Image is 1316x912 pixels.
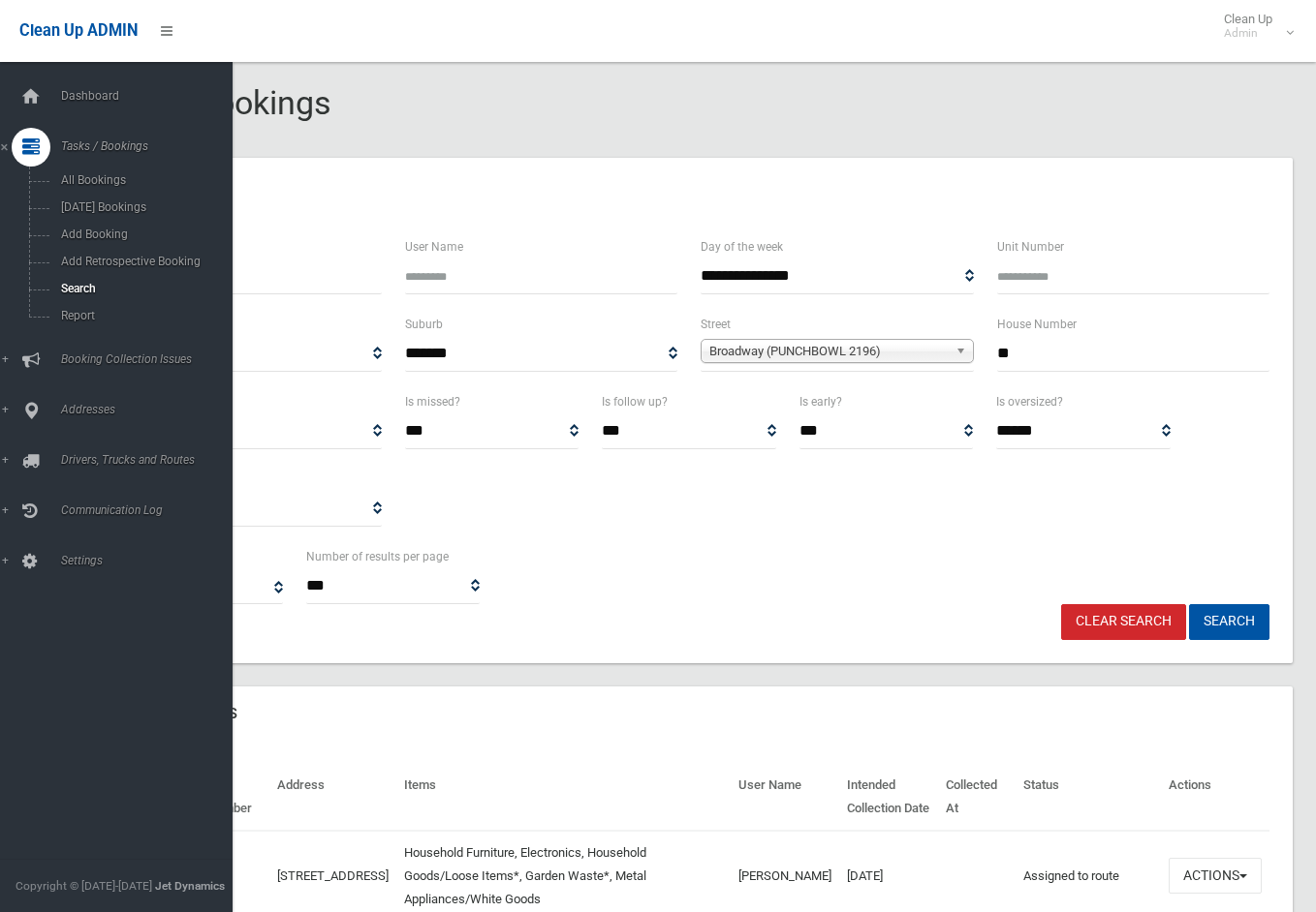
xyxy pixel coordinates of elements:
th: Status [1016,764,1161,831]
th: Items [396,764,731,831]
span: Add Booking [55,228,233,241]
label: Unit Number [997,236,1064,258]
span: Settings [55,554,249,567]
span: Search [55,282,233,295]
button: Actions [1169,858,1262,894]
span: Communication Log [55,503,249,517]
span: Copyright © [DATE]-[DATE] [16,879,152,893]
span: Dashboard [55,89,249,103]
span: Add Retrospective Booking [55,255,233,268]
label: House Number [997,314,1077,335]
span: Addresses [55,403,249,416]
th: Intended Collection Date [839,764,938,831]
small: Admin [1224,26,1272,41]
label: Is oversized? [996,391,1063,412]
th: User Name [731,764,839,831]
label: Is follow up? [602,391,668,412]
label: Is missed? [405,391,460,412]
span: Tasks / Bookings [55,139,249,153]
a: Clear Search [1061,604,1186,640]
label: Number of results per page [306,546,449,567]
th: Address [269,764,396,831]
strong: Jet Dynamics [155,879,225,893]
th: Unit Number [200,764,269,831]
span: Drivers, Trucks and Routes [55,453,249,467]
label: Street [701,314,731,335]
span: Broadway (PUNCHBOWL 2196) [709,340,948,363]
span: Clean Up ADMIN [19,21,138,40]
th: Actions [1161,764,1269,831]
span: Report [55,309,233,322]
a: [STREET_ADDRESS] [277,868,389,883]
th: Collected At [938,764,1016,831]
span: Clean Up [1214,12,1292,41]
span: [DATE] Bookings [55,200,233,214]
button: Search [1189,604,1269,640]
label: Is early? [799,391,842,412]
label: User Name [405,236,463,258]
label: Suburb [405,314,443,335]
span: Booking Collection Issues [55,352,249,366]
label: Day of the week [701,236,783,258]
span: All Bookings [55,173,233,187]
